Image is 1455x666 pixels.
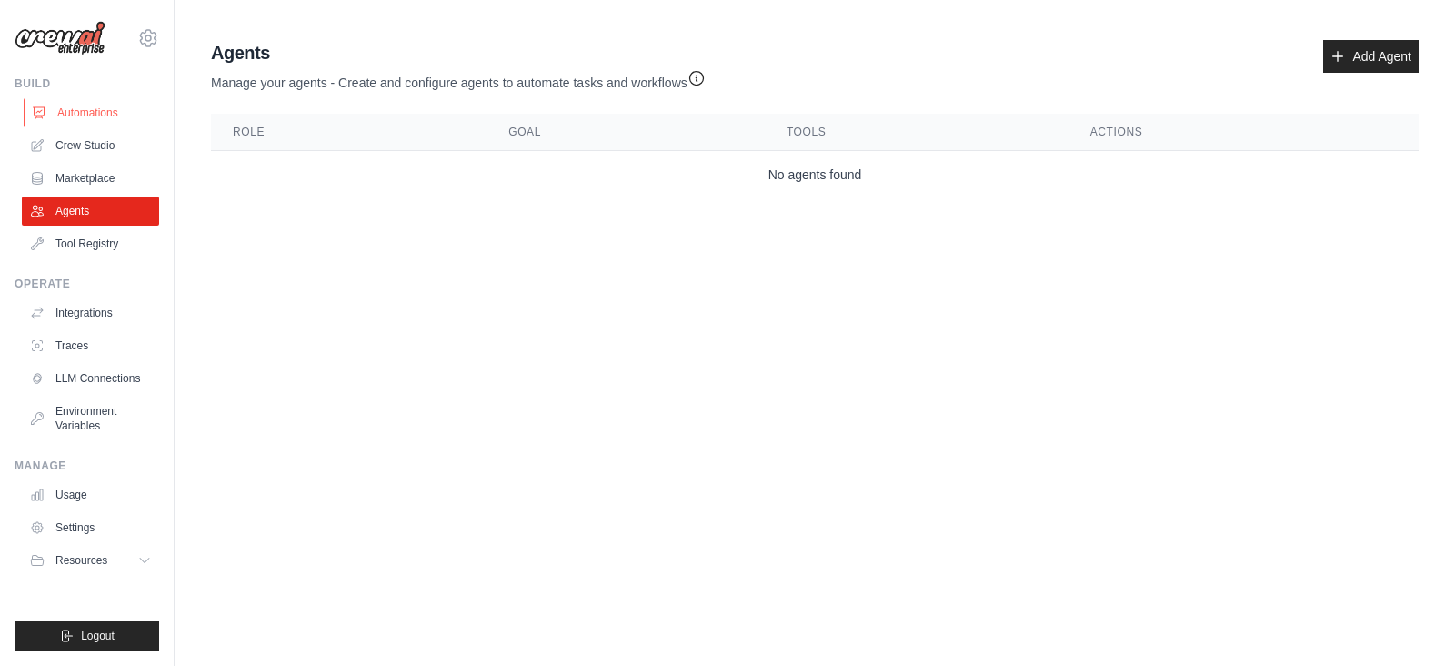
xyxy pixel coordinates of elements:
[22,131,159,160] a: Crew Studio
[1323,40,1419,73] a: Add Agent
[22,513,159,542] a: Settings
[15,76,159,91] div: Build
[22,164,159,193] a: Marketplace
[22,397,159,440] a: Environment Variables
[15,459,159,473] div: Manage
[211,66,706,92] p: Manage your agents - Create and configure agents to automate tasks and workflows
[487,114,765,151] th: Goal
[22,331,159,360] a: Traces
[211,151,1419,199] td: No agents found
[55,553,107,568] span: Resources
[15,621,159,651] button: Logout
[765,114,1069,151] th: Tools
[15,21,105,55] img: Logo
[1069,114,1419,151] th: Actions
[22,229,159,258] a: Tool Registry
[15,277,159,291] div: Operate
[22,197,159,226] a: Agents
[211,114,487,151] th: Role
[211,40,706,66] h2: Agents
[22,480,159,510] a: Usage
[22,298,159,328] a: Integrations
[22,364,159,393] a: LLM Connections
[22,546,159,575] button: Resources
[24,98,161,127] a: Automations
[81,629,115,643] span: Logout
